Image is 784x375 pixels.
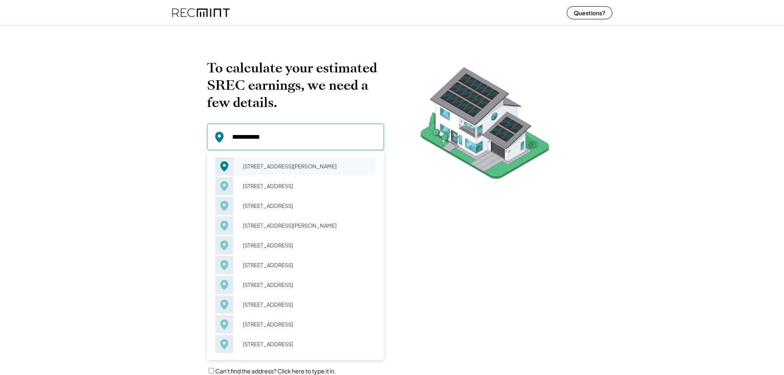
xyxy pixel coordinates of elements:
div: [STREET_ADDRESS] [237,240,376,251]
div: [STREET_ADDRESS] [237,319,376,330]
label: Can't find the address? Click here to type it in. [215,367,336,375]
img: recmint-logotype%403x%20%281%29.jpeg [172,2,230,23]
div: [STREET_ADDRESS] [237,200,376,212]
img: RecMintArtboard%207.png [405,59,565,191]
h2: To calculate your estimated SREC earnings, we need a few details. [207,59,384,111]
div: [STREET_ADDRESS] [237,259,376,271]
button: Questions? [567,6,612,19]
div: [STREET_ADDRESS] [237,279,376,291]
div: [STREET_ADDRESS][PERSON_NAME] [237,161,376,172]
div: [STREET_ADDRESS][PERSON_NAME] [237,220,376,231]
div: [STREET_ADDRESS] [237,180,376,192]
div: [STREET_ADDRESS] [237,338,376,350]
div: [STREET_ADDRESS] [237,299,376,310]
